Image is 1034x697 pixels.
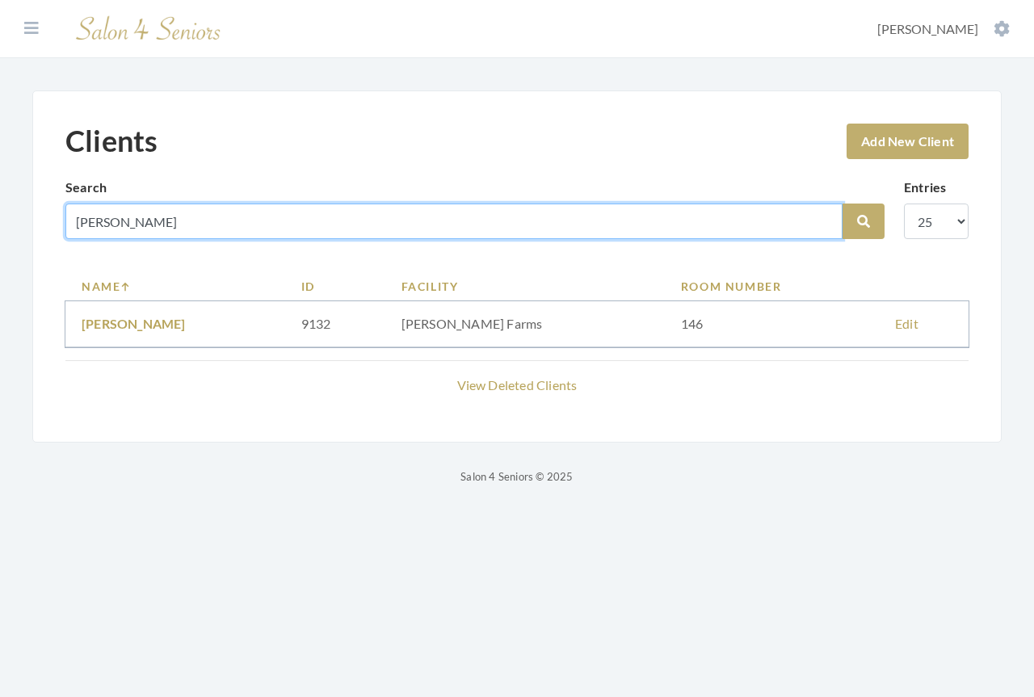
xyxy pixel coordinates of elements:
[301,278,369,295] a: ID
[32,467,1002,486] p: Salon 4 Seniors © 2025
[68,10,229,48] img: Salon 4 Seniors
[385,301,665,347] td: [PERSON_NAME] Farms
[847,124,969,159] a: Add New Client
[65,124,158,158] h1: Clients
[82,316,186,331] a: [PERSON_NAME]
[665,301,879,347] td: 146
[82,278,269,295] a: Name
[681,278,863,295] a: Room Number
[401,278,649,295] a: Facility
[904,178,946,197] label: Entries
[872,20,1015,38] button: [PERSON_NAME]
[895,316,918,331] a: Edit
[877,21,978,36] span: [PERSON_NAME]
[285,301,385,347] td: 9132
[457,377,578,393] a: View Deleted Clients
[65,178,107,197] label: Search
[65,204,843,239] input: Search by name, facility or room number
